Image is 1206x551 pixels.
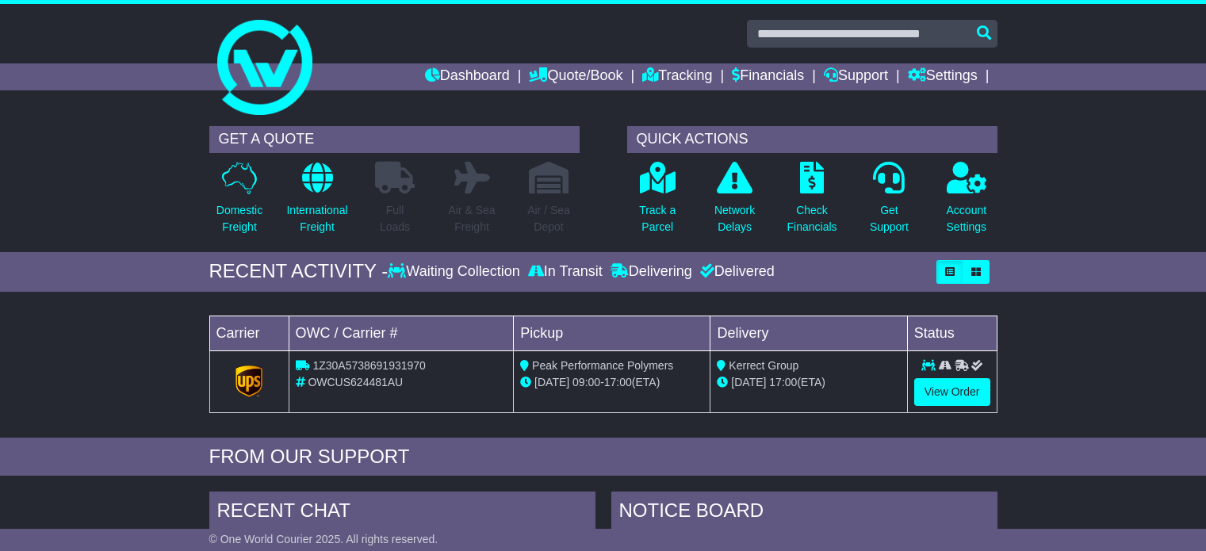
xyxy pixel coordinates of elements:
a: NetworkDelays [714,161,756,244]
p: Air & Sea Freight [448,202,495,235]
a: Dashboard [425,63,510,90]
td: Status [907,316,997,350]
span: [DATE] [731,376,766,388]
p: Air / Sea Depot [527,202,570,235]
td: Carrier [209,316,289,350]
p: Get Support [870,202,909,235]
p: Full Loads [375,202,415,235]
td: Delivery [710,316,907,350]
span: Peak Performance Polymers [532,359,673,372]
p: Check Financials [787,202,837,235]
span: Kerrect Group [729,359,798,372]
a: GetSupport [869,161,909,244]
div: RECENT CHAT [209,492,595,534]
p: Track a Parcel [639,202,676,235]
a: Quote/Book [529,63,622,90]
a: Tracking [642,63,712,90]
a: InternationalFreight [285,161,348,244]
a: Track aParcel [638,161,676,244]
div: FROM OUR SUPPORT [209,446,997,469]
p: Network Delays [714,202,755,235]
div: Delivering [607,263,696,281]
div: Delivered [696,263,775,281]
p: Domestic Freight [216,202,262,235]
span: OWCUS624481AU [308,376,403,388]
span: 1Z30A5738691931970 [312,359,425,372]
td: Pickup [514,316,710,350]
img: GetCarrierServiceLogo [235,365,262,397]
span: 17:00 [604,376,632,388]
div: GET A QUOTE [209,126,580,153]
td: OWC / Carrier # [289,316,514,350]
a: CheckFinancials [787,161,838,244]
div: - (ETA) [520,374,703,391]
p: International Freight [286,202,347,235]
div: Waiting Collection [388,263,523,281]
div: QUICK ACTIONS [627,126,997,153]
div: RECENT ACTIVITY - [209,260,389,283]
a: Support [824,63,888,90]
a: AccountSettings [946,161,988,244]
span: 17:00 [769,376,797,388]
span: 09:00 [572,376,600,388]
a: Settings [908,63,978,90]
p: Account Settings [947,202,987,235]
span: © One World Courier 2025. All rights reserved. [209,533,438,545]
div: (ETA) [717,374,900,391]
a: View Order [914,378,990,406]
div: NOTICE BOARD [611,492,997,534]
a: DomesticFreight [216,161,263,244]
span: [DATE] [534,376,569,388]
a: Financials [732,63,804,90]
div: In Transit [524,263,607,281]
